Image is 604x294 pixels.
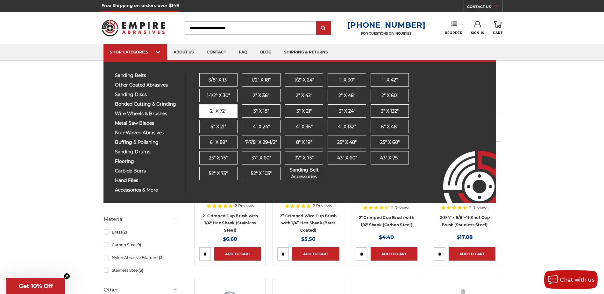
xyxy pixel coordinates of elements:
[285,167,323,180] span: Sanding Belt Accessories
[104,215,178,223] h5: Material
[445,21,462,35] a: Reorder
[432,132,496,203] img: Empire Abrasives Logo Image
[104,286,178,294] h5: Other
[253,123,270,130] span: 4" x 24"
[210,139,227,146] span: 6" x 89"
[110,50,161,54] div: SHOP CATEGORIES
[359,215,414,227] a: 2" Crimped Cup Brush with 1/4" Shank (Carbon Steel)
[252,155,271,161] span: 37" x 60"
[209,155,228,161] span: 25" x 75"
[209,77,228,83] span: 3/8" x 13"
[457,234,473,240] span: $17.08
[214,247,261,261] a: Add to Cart
[467,3,502,12] a: CONTACT US
[449,247,495,261] a: Add to Cart
[115,178,181,183] span: hand files
[338,123,356,130] span: 4" x 132"
[253,108,269,115] span: 3" x 18"
[371,247,417,261] a: Add to Cart
[337,139,357,146] span: 25" x 48"
[104,252,178,263] a: Nylon Abrasive Filament
[245,139,277,146] span: 7-7/8" x 29-1/2"
[232,44,254,60] a: faq
[136,242,141,247] span: (9)
[115,169,181,173] span: carbide burrs
[296,108,312,115] span: 3" x 21"
[493,21,502,35] a: Cart
[115,159,181,164] span: flooring
[115,150,181,154] span: sanding drums
[296,123,313,130] span: 4" x 36"
[469,206,488,210] span: 2 Reviews
[379,234,394,240] span: $4.40
[380,155,399,161] span: 43” x 75"
[471,31,485,35] span: Sign In
[440,215,490,227] a: 2-3/4″ x 5/8″–11 Knot Cup Brush (Stainless Steel)
[560,277,594,283] span: Chat with us
[347,20,425,30] a: [PHONE_NUMBER]
[115,73,181,78] span: sanding belts
[139,268,143,273] span: (3)
[339,108,355,115] span: 3" x 24"
[252,77,271,83] span: 1/2" x 18"
[544,270,598,289] button: Chat with us
[209,170,228,177] span: 52" x 75"
[19,283,53,290] span: Get 10% Off
[6,278,65,294] div: Get 10% OffClose teaser
[294,77,314,83] span: 1/2" x 24"
[253,92,269,99] span: 2" x 36"
[115,102,181,107] span: bonded cutting & grinding
[115,121,181,126] span: metal saw blades
[200,44,232,60] a: contact
[381,92,398,99] span: 2" x 60"
[317,22,330,35] input: Submit
[338,92,355,99] span: 2" x 48"
[167,44,200,60] a: about us
[115,130,181,135] span: non-woven abrasives
[381,123,398,130] span: 6" x 48"
[391,206,410,210] span: 2 Reviews
[381,108,399,115] span: 3" x 132"
[115,92,181,97] span: sanding discs
[296,139,312,146] span: 8" x 19"
[207,92,230,99] span: 1-1/2" x 30"
[210,123,226,130] span: 4" x 21"
[223,236,237,242] span: $6.60
[159,255,164,260] span: (3)
[254,44,278,60] a: blog
[104,227,178,238] a: Brass
[295,155,314,161] span: 37" x 75"
[292,247,339,261] a: Add to Cart
[104,265,178,276] a: Stainless Steel
[115,140,181,145] span: buffing & polishing
[278,44,334,60] a: shipping & returns
[64,273,70,279] button: Close teaser
[380,139,400,146] span: 25" x 60"
[301,236,316,242] span: $5.50
[104,239,178,250] a: Carbon Steel
[102,16,165,40] img: Empire Abrasives
[210,108,226,115] span: 2" x 72"
[203,213,258,233] a: 2" Crimped Cup Brush with 1/4" Hex Shank (Stainless Steel)
[115,111,181,116] span: wire wheels & brushes
[347,31,425,36] p: FOR QUESTIONS OR INQUIRIES
[296,92,312,99] span: 2" x 42"
[493,31,502,35] span: Cart
[445,31,462,35] span: Reorder
[382,77,398,83] span: 1" x 42"
[115,83,181,87] span: other coated abrasives
[339,77,355,83] span: 1" x 30"
[251,170,272,177] span: 52" x 103"
[337,155,357,161] span: 43" x 60"
[122,230,127,234] span: (2)
[280,213,337,233] a: 2” Crimped Wire Cup Brush with 1/4” Hex Shank (Brass Coated)
[115,188,181,192] span: accessories & more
